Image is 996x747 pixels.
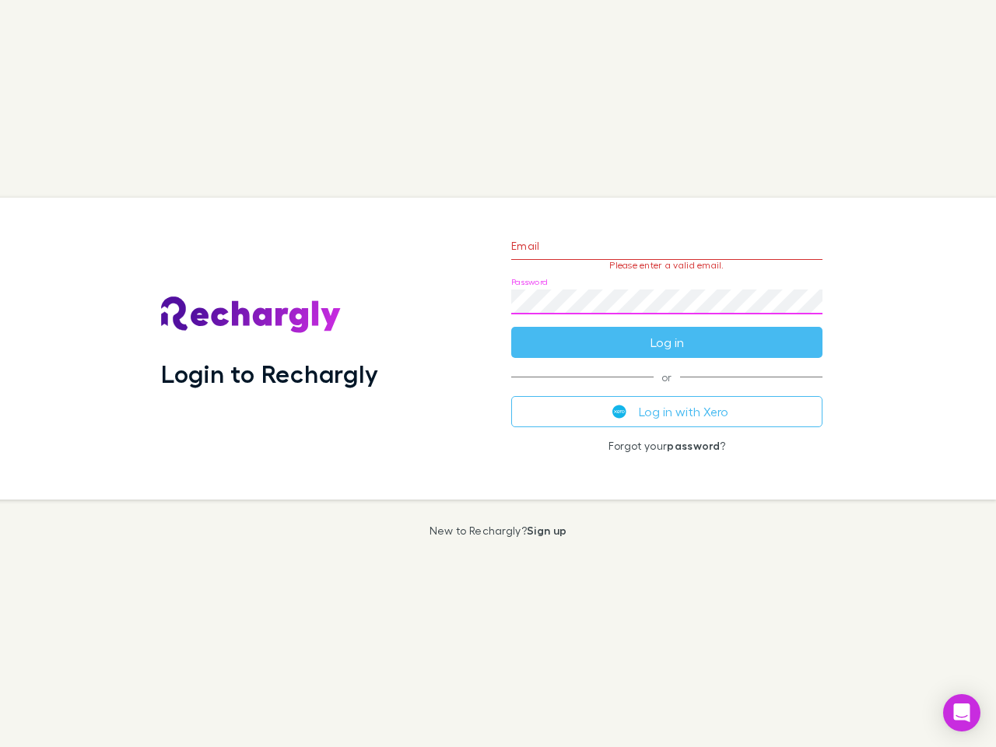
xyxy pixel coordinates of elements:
[511,440,822,452] p: Forgot your ?
[511,327,822,358] button: Log in
[612,405,626,419] img: Xero's logo
[511,396,822,427] button: Log in with Xero
[161,359,378,388] h1: Login to Rechargly
[511,276,548,288] label: Password
[161,296,342,334] img: Rechargly's Logo
[943,694,980,731] div: Open Intercom Messenger
[511,260,822,271] p: Please enter a valid email.
[667,439,720,452] a: password
[430,524,567,537] p: New to Rechargly?
[527,524,566,537] a: Sign up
